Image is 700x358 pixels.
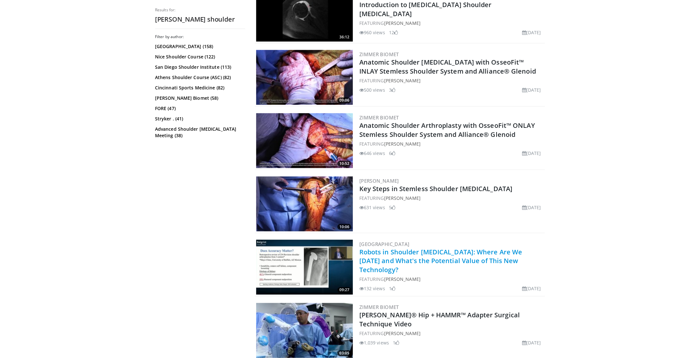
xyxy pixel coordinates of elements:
div: FEATURING [359,330,544,337]
h3: Filter by author: [155,34,245,39]
img: ec67f009-8a4c-401e-98cf-9647631447de.300x170_q85_crop-smart_upscale.jpg [256,240,353,295]
a: Athens Shoulder Course (ASC) (82) [155,74,244,81]
a: [PERSON_NAME] [384,195,421,201]
a: FORE (47) [155,105,244,112]
div: FEATURING [359,140,544,147]
li: 500 views [359,87,385,93]
a: Zimmer Biomet [359,304,399,311]
li: 1 [393,340,399,346]
a: [GEOGRAPHIC_DATA] [359,241,410,247]
li: 646 views [359,150,385,157]
a: 10:06 [256,177,353,231]
a: Key Steps in Stemless Shoulder [MEDICAL_DATA] [359,184,513,193]
a: 10:52 [256,113,353,168]
li: [DATE] [522,285,541,292]
li: [DATE] [522,29,541,36]
li: 960 views [359,29,385,36]
a: 09:06 [256,50,353,105]
h2: [PERSON_NAME] shoulder [155,15,245,24]
a: [PERSON_NAME]® Hip + HAMMR™ Adapter Surgical Technique Video [359,311,520,329]
span: 36:12 [337,34,351,40]
a: [PERSON_NAME] [384,20,421,26]
a: [PERSON_NAME] [384,331,421,337]
li: 12 [389,29,398,36]
li: [DATE] [522,87,541,93]
a: Zimmer Biomet [359,114,399,121]
span: 09:27 [337,287,351,293]
a: [PERSON_NAME] Biomet (58) [155,95,244,101]
span: 03:05 [337,351,351,356]
div: FEATURING [359,276,544,283]
a: San Diego Shoulder Institute (113) [155,64,244,70]
span: 10:52 [337,161,351,167]
a: [GEOGRAPHIC_DATA] (158) [155,43,244,50]
a: Nice Shoulder Course (122) [155,54,244,60]
a: Anatomic Shoulder Arthroplasty with OsseoFit™ ONLAY Stemless Shoulder System and Alliance® Glenoid [359,121,535,139]
a: 09:27 [256,240,353,295]
li: [DATE] [522,340,541,346]
div: FEATURING [359,20,544,26]
a: Advanced Shoulder [MEDICAL_DATA] Meeting (38) [155,126,244,139]
a: Anatomic Shoulder [MEDICAL_DATA] with OsseoFit™ INLAY Stemless Shoulder System and Alliance® Glenoid [359,58,536,76]
li: [DATE] [522,150,541,157]
a: [PERSON_NAME] [384,276,421,282]
li: 631 views [359,204,385,211]
a: [PERSON_NAME] [384,77,421,84]
a: [PERSON_NAME] [359,178,399,184]
a: Zimmer Biomet [359,51,399,57]
img: 59d0d6d9-feca-4357-b9cd-4bad2cd35cb6.300x170_q85_crop-smart_upscale.jpg [256,50,353,105]
a: Cincinnati Sports Medicine (82) [155,85,244,91]
a: Stryker . (41) [155,116,244,122]
li: [DATE] [522,204,541,211]
li: 3 [389,87,395,93]
span: 09:06 [337,97,351,103]
img: cc193b4a-ba14-4ab4-abfa-6eae33a05cc7.300x170_q85_crop-smart_upscale.jpg [256,303,353,358]
span: 10:06 [337,224,351,230]
a: Robots in Shoulder [MEDICAL_DATA]: Where Are We [DATE] and What's the Potential Value of This New... [359,248,522,274]
div: FEATURING [359,77,544,84]
li: 1,039 views [359,340,389,346]
div: FEATURING [359,195,544,201]
p: Results for: [155,7,245,13]
li: 1 [389,285,395,292]
li: 6 [389,150,395,157]
img: 8b3c2ddc-975d-434b-9ba4-fe499959d36d.300x170_q85_crop-smart_upscale.jpg [256,177,353,231]
a: Introduction to [MEDICAL_DATA] Shoulder [MEDICAL_DATA] [359,0,492,18]
a: 03:05 [256,303,353,358]
img: 68921608-6324-4888-87da-a4d0ad613160.300x170_q85_crop-smart_upscale.jpg [256,113,353,168]
li: 5 [389,204,395,211]
li: 132 views [359,285,385,292]
a: [PERSON_NAME] [384,141,421,147]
